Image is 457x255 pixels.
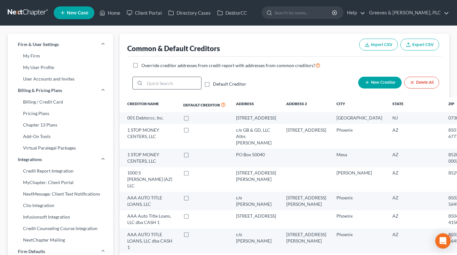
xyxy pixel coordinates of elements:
a: Billing & Pricing Plans [8,85,113,96]
div: AAA AUTO TITLE LOANS, LLC [127,195,173,207]
a: Credit Report Integration [8,165,113,177]
span: Integrations [18,156,42,163]
div: [GEOGRAPHIC_DATA] [336,115,382,121]
a: Firm & User Settings [8,39,113,50]
a: Clio Integration [8,200,113,211]
div: AAA Auto Title Loans, LLC dba CASH 1 [127,213,173,226]
a: Infusionsoft Integration [8,211,113,223]
div: Phoenix [336,213,382,219]
div: Phoenix [336,127,382,133]
div: AZ [392,151,438,158]
div: Open Intercom Messenger [435,233,451,249]
div: AZ [392,231,438,238]
input: Search by name... [274,7,333,19]
span: Delete All [416,80,434,85]
a: My Firm [8,50,113,62]
span: Import CSV [371,42,392,47]
a: Add-On Tools [8,131,113,142]
button: New Creditor [358,77,402,89]
span: Firm & User Settings [18,41,59,48]
a: Chapter 13 Plans [8,119,113,131]
div: PO Box 50040 [236,151,276,158]
button: Export CSV [400,39,439,50]
a: Home [96,7,123,19]
div: c/o [PERSON_NAME] [236,231,276,244]
div: AZ [392,195,438,201]
span: Override creditor addresses from credit report with addresses from common creditors? [141,63,315,68]
span: Zip [448,101,454,106]
div: [STREET_ADDRESS] [236,213,276,219]
div: [PERSON_NAME] [336,170,382,176]
span: 1 [448,233,453,238]
div: [STREET_ADDRESS][PERSON_NAME] [236,170,276,182]
span: Firm Defaults [18,248,45,255]
div: [STREET_ADDRESS][PERSON_NAME] [286,195,326,207]
span: Default Creditor [183,103,220,107]
a: Directory Cases [165,7,214,19]
div: Phoenix [336,231,382,238]
button: Delete All [404,77,439,89]
a: NextChapter Mailing [8,234,113,246]
a: User Accounts and Invites [8,73,113,85]
div: NJ [392,115,438,121]
a: Integrations [8,154,113,165]
span: Address 2 [286,101,307,106]
div: c/o [PERSON_NAME] [236,195,276,207]
div: AZ [392,170,438,176]
div: [STREET_ADDRESS] [286,127,326,133]
label: Default Creditor [213,81,246,87]
div: 1 STOP MONEY CENTERS, LLC [127,151,173,164]
div: 001 Debtorcc, Inc. [127,115,173,121]
a: Client Portal [123,7,165,19]
a: Greeves & [PERSON_NAME], PLC [366,7,449,19]
a: DebtorCC [214,7,250,19]
span: State [392,101,404,106]
div: [STREET_ADDRESS] [236,115,276,121]
span: Address [236,101,254,106]
a: Credit Counseling Course Integration [8,223,113,234]
div: [STREET_ADDRESS][PERSON_NAME] [286,231,326,244]
div: 1000 S [PERSON_NAME] (AZ) LLC [127,170,173,189]
span: New Case [67,11,88,15]
span: Creditor Name [127,101,159,106]
input: Quick Search [145,77,201,89]
a: Virtual Paralegal Packages [8,142,113,154]
span: Billing & Pricing Plans [18,87,62,94]
a: Help [344,7,365,19]
div: AZ [392,127,438,133]
a: Pricing Plans [8,108,113,119]
div: AZ [392,213,438,219]
div: Common & Default Creditors [127,44,220,53]
a: My User Profile [8,62,113,73]
div: 1 STOP MONEY CENTERS, LLC [127,127,173,140]
span: New Creditor [371,80,396,85]
div: c/o GB & GD, LLC Attn: [PERSON_NAME] [236,127,276,146]
button: Import CSV [359,39,398,50]
span: City [336,101,345,106]
div: Mesa [336,151,382,158]
div: AAA AUTO TITLE LOANS, LLC dba CASH 1 [127,231,173,251]
a: MyChapter: Client Portal [8,177,113,188]
div: Phoenix [336,195,382,201]
a: NextMessage: Client Text Notifications [8,188,113,200]
a: Billing / Credit Card [8,96,113,108]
